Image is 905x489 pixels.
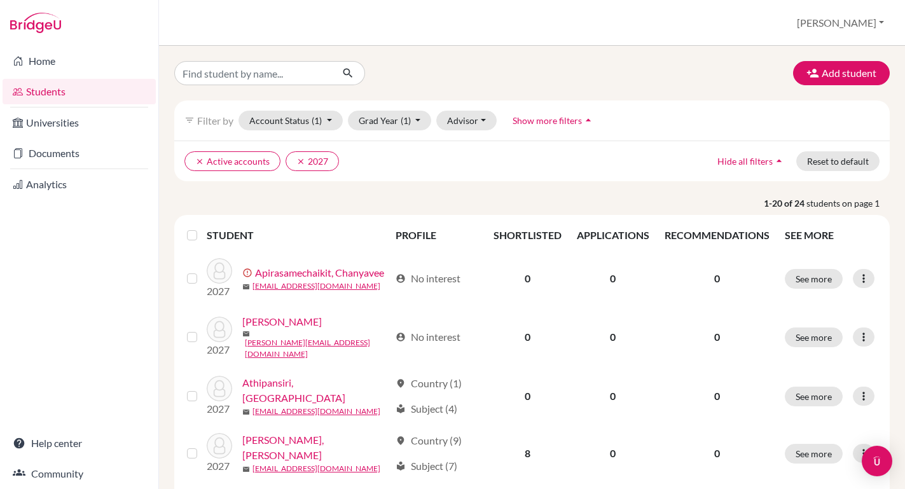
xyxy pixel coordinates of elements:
span: Show more filters [513,115,582,126]
button: See more [785,327,843,347]
button: Hide all filtersarrow_drop_up [707,151,796,171]
button: [PERSON_NAME] [791,11,890,35]
button: clear2027 [286,151,339,171]
th: RECOMMENDATIONS [657,220,777,251]
strong: 1-20 of 24 [764,196,806,210]
td: 0 [569,306,657,368]
p: 0 [665,329,770,345]
button: clearActive accounts [184,151,280,171]
a: Community [3,461,156,486]
td: 0 [486,368,569,425]
img: Athipansiri, Passarawan [207,376,232,401]
span: mail [242,283,250,291]
td: 0 [486,251,569,306]
p: 0 [665,271,770,286]
button: Grad Year(1) [348,111,432,130]
span: (1) [401,115,411,126]
p: 2027 [207,458,232,474]
img: Bridge-U [10,13,61,33]
i: clear [296,157,305,166]
td: 0 [569,425,657,482]
td: 0 [569,251,657,306]
a: Home [3,48,156,74]
button: See more [785,444,843,464]
span: Filter by [197,114,233,127]
a: Help center [3,430,156,456]
button: Account Status(1) [238,111,343,130]
th: SEE MORE [777,220,885,251]
p: 2027 [207,284,232,299]
p: 2027 [207,342,232,357]
span: students on page 1 [806,196,890,210]
span: Hide all filters [717,156,773,167]
span: mail [242,465,250,473]
i: filter_list [184,115,195,125]
img: Apirasamechaikit, Chanyavee [207,258,232,284]
div: Country (1) [396,376,462,391]
th: APPLICATIONS [569,220,657,251]
button: Reset to default [796,151,880,171]
span: mail [242,408,250,416]
img: Aree, Smith [207,317,232,342]
span: error_outline [242,268,255,278]
span: (1) [312,115,322,126]
a: Students [3,79,156,104]
i: clear [195,157,204,166]
p: 0 [665,389,770,404]
div: Subject (7) [396,458,457,474]
a: [EMAIL_ADDRESS][DOMAIN_NAME] [252,406,380,417]
img: Carolino Ubungen, Aleyna Chrizui [207,433,232,458]
a: [EMAIL_ADDRESS][DOMAIN_NAME] [252,280,380,292]
button: Show more filtersarrow_drop_up [502,111,605,130]
a: [PERSON_NAME], [PERSON_NAME] [242,432,390,463]
a: Analytics [3,172,156,197]
div: Subject (4) [396,401,457,417]
div: Open Intercom Messenger [862,446,892,476]
a: Athipansiri, [GEOGRAPHIC_DATA] [242,375,390,406]
span: mail [242,330,250,338]
a: [PERSON_NAME] [242,314,322,329]
button: Add student [793,61,890,85]
p: 0 [665,446,770,461]
th: PROFILE [388,220,486,251]
i: arrow_drop_up [773,155,785,167]
div: No interest [396,271,460,286]
div: No interest [396,329,460,345]
span: local_library [396,461,406,471]
span: account_circle [396,273,406,284]
td: 8 [486,425,569,482]
td: 0 [486,306,569,368]
a: Apirasamechaikit, Chanyavee [255,265,384,280]
button: See more [785,387,843,406]
a: Universities [3,110,156,135]
button: Advisor [436,111,497,130]
a: [EMAIL_ADDRESS][DOMAIN_NAME] [252,463,380,474]
input: Find student by name... [174,61,332,85]
td: 0 [569,368,657,425]
button: See more [785,269,843,289]
div: Country (9) [396,433,462,448]
th: SHORTLISTED [486,220,569,251]
th: STUDENT [207,220,389,251]
span: location_on [396,378,406,389]
span: account_circle [396,332,406,342]
a: [PERSON_NAME][EMAIL_ADDRESS][DOMAIN_NAME] [245,337,390,360]
a: Documents [3,141,156,166]
span: location_on [396,436,406,446]
span: local_library [396,404,406,414]
p: 2027 [207,401,232,417]
i: arrow_drop_up [582,114,595,127]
